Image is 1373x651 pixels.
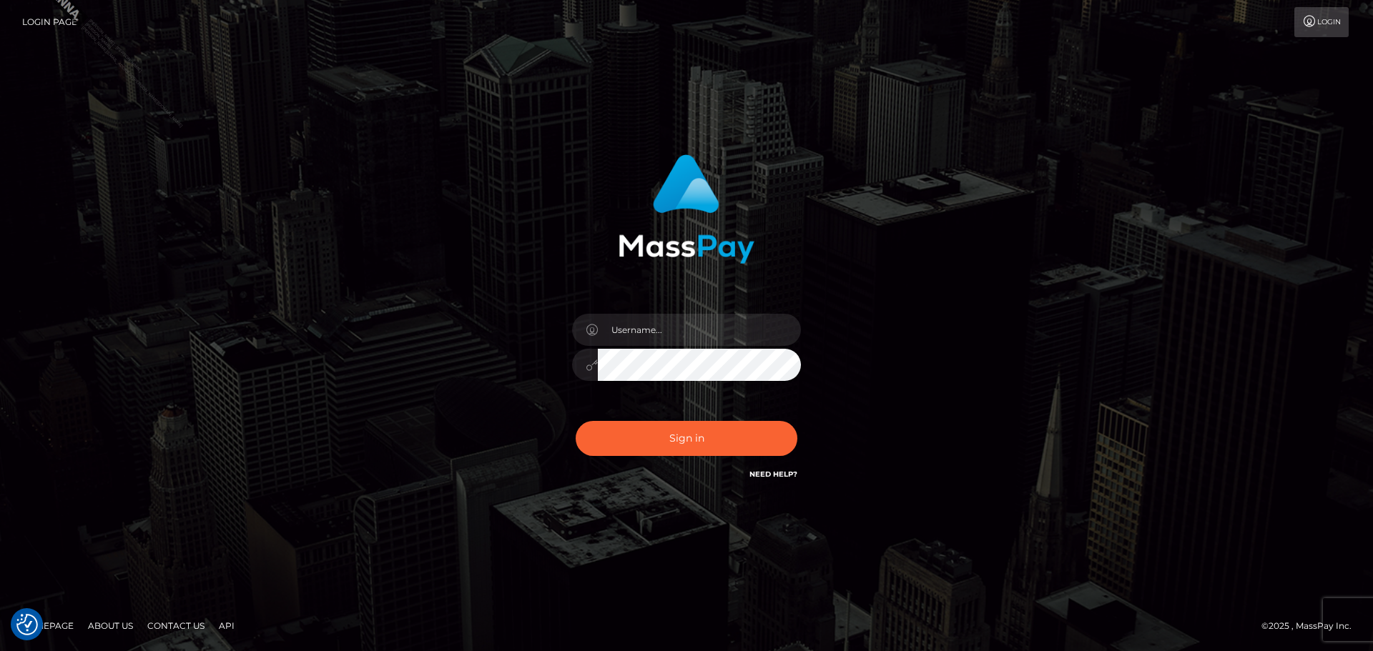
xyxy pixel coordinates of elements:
[16,614,38,635] button: Consent Preferences
[1294,7,1349,37] a: Login
[749,469,797,479] a: Need Help?
[576,421,797,456] button: Sign in
[619,154,754,264] img: MassPay Login
[213,615,240,637] a: API
[22,7,77,37] a: Login Page
[1261,618,1362,634] div: © 2025 , MassPay Inc.
[16,614,38,635] img: Revisit consent button
[16,615,79,637] a: Homepage
[142,615,210,637] a: Contact Us
[82,615,139,637] a: About Us
[598,314,801,346] input: Username...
